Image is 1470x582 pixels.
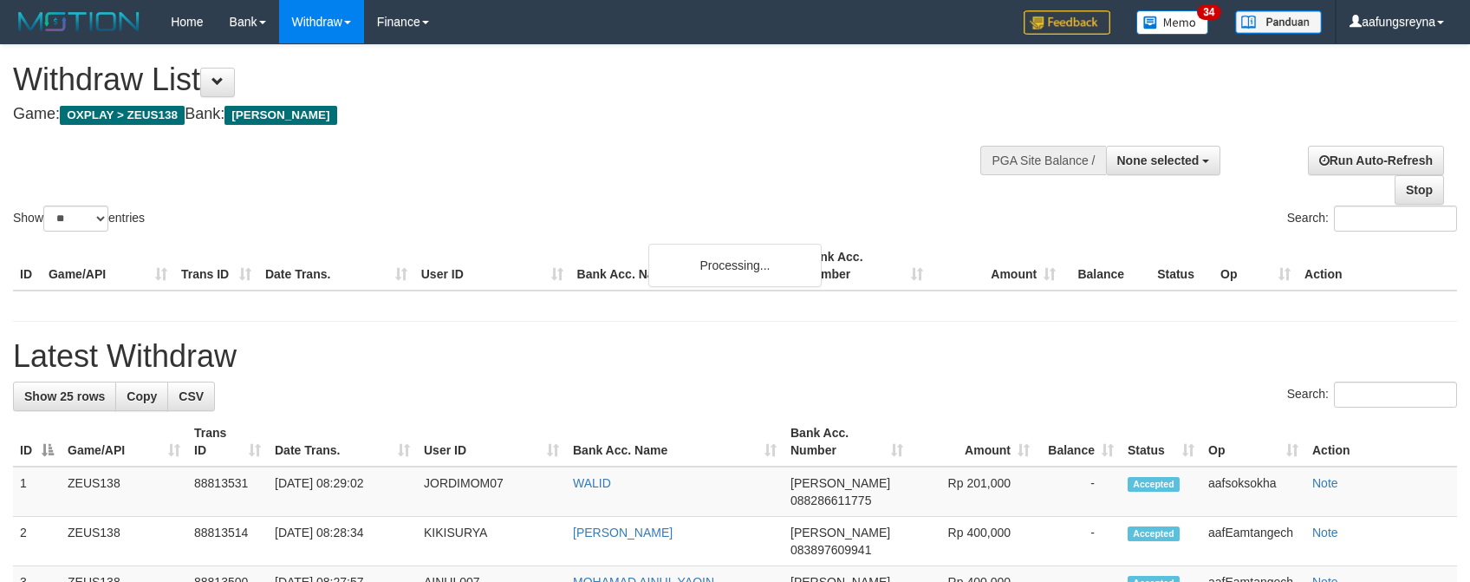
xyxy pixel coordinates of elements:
input: Search: [1334,382,1457,408]
th: ID [13,241,42,291]
a: Note [1312,476,1338,490]
h1: Latest Withdraw [13,339,1457,374]
h1: Withdraw List [13,62,963,97]
td: 88813514 [187,517,268,566]
a: Show 25 rows [13,382,116,411]
a: WALID [573,476,611,490]
button: None selected [1106,146,1221,175]
th: Action [1305,417,1457,467]
th: Bank Acc. Name: activate to sort column ascending [566,417,784,467]
img: MOTION_logo.png [13,9,145,35]
span: Copy 083897609941 to clipboard [790,543,871,557]
td: aafsoksokha [1201,467,1305,517]
th: Date Trans. [258,241,414,291]
td: aafEamtangech [1201,517,1305,566]
td: [DATE] 08:28:34 [268,517,417,566]
label: Search: [1287,382,1457,408]
th: Balance [1063,241,1150,291]
th: User ID: activate to sort column ascending [417,417,566,467]
th: Action [1298,241,1457,291]
td: Rp 201,000 [910,467,1037,517]
th: User ID [414,241,570,291]
td: 1 [13,467,61,517]
th: Bank Acc. Name [570,241,798,291]
a: Run Auto-Refresh [1308,146,1444,175]
img: Feedback.jpg [1024,10,1110,35]
span: OXPLAY > ZEUS138 [60,106,185,125]
div: PGA Site Balance / [980,146,1105,175]
td: - [1037,517,1121,566]
div: Processing... [648,244,822,287]
td: ZEUS138 [61,517,187,566]
label: Show entries [13,206,145,232]
input: Search: [1334,206,1457,232]
td: [DATE] 08:29:02 [268,467,417,517]
th: Trans ID [174,241,258,291]
a: Copy [115,382,168,411]
span: Accepted [1128,477,1180,492]
th: Amount: activate to sort column ascending [910,417,1037,467]
td: JORDIMOM07 [417,467,566,517]
select: Showentries [43,206,108,232]
span: Copy [127,389,157,403]
th: Bank Acc. Number: activate to sort column ascending [784,417,910,467]
th: Bank Acc. Number [797,241,930,291]
th: Amount [930,241,1063,291]
td: 88813531 [187,467,268,517]
span: Show 25 rows [24,389,105,403]
th: Game/API [42,241,174,291]
td: - [1037,467,1121,517]
label: Search: [1287,206,1457,232]
span: None selected [1117,154,1200,167]
a: CSV [167,382,215,411]
th: Status: activate to sort column ascending [1121,417,1201,467]
td: KIKISURYA [417,517,566,566]
h4: Game: Bank: [13,106,963,123]
th: Op: activate to sort column ascending [1201,417,1305,467]
td: ZEUS138 [61,467,187,517]
th: Status [1150,241,1213,291]
span: 34 [1197,4,1220,20]
img: panduan.png [1235,10,1322,34]
th: Balance: activate to sort column ascending [1037,417,1121,467]
span: [PERSON_NAME] [224,106,336,125]
span: [PERSON_NAME] [790,476,890,490]
th: Op [1213,241,1298,291]
td: 2 [13,517,61,566]
th: Game/API: activate to sort column ascending [61,417,187,467]
th: Date Trans.: activate to sort column ascending [268,417,417,467]
span: Copy 088286611775 to clipboard [790,494,871,507]
img: Button%20Memo.svg [1136,10,1209,35]
a: Note [1312,526,1338,539]
span: [PERSON_NAME] [790,526,890,539]
a: Stop [1395,175,1444,205]
th: ID: activate to sort column descending [13,417,61,467]
span: Accepted [1128,526,1180,541]
a: [PERSON_NAME] [573,526,673,539]
td: Rp 400,000 [910,517,1037,566]
span: CSV [179,389,204,403]
th: Trans ID: activate to sort column ascending [187,417,268,467]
